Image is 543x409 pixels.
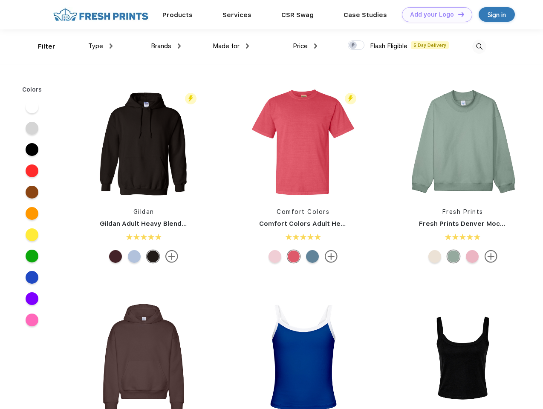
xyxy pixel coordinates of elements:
[38,42,55,52] div: Filter
[406,86,520,199] img: func=resize&h=266
[88,42,103,50] span: Type
[110,43,113,49] img: dropdown.png
[314,43,317,49] img: dropdown.png
[442,208,483,215] a: Fresh Prints
[246,43,249,49] img: dropdown.png
[109,250,122,263] div: Ht Sp Drk Maroon
[246,86,360,199] img: func=resize&h=266
[485,250,497,263] img: more.svg
[185,93,196,104] img: flash_active_toggle.svg
[370,42,407,50] span: Flash Eligible
[259,220,399,228] a: Comfort Colors Adult Heavyweight T-Shirt
[345,93,356,104] img: flash_active_toggle.svg
[16,85,49,94] div: Colors
[479,7,515,22] a: Sign in
[165,250,178,263] img: more.svg
[277,208,329,215] a: Comfort Colors
[447,250,460,263] div: Sage Green
[325,250,338,263] img: more.svg
[466,250,479,263] div: Pink
[213,42,240,50] span: Made for
[472,40,486,54] img: desktop_search.svg
[147,250,159,263] div: Dark Chocolate
[458,12,464,17] img: DT
[410,11,454,18] div: Add your Logo
[162,11,193,19] a: Products
[488,10,506,20] div: Sign in
[128,250,141,263] div: Light Blue
[306,250,319,263] div: Ice Blue
[100,220,286,228] a: Gildan Adult Heavy Blend 8 Oz. 50/50 Hooded Sweatshirt
[87,86,200,199] img: func=resize&h=266
[287,250,300,263] div: Watermelon
[293,42,308,50] span: Price
[178,43,181,49] img: dropdown.png
[428,250,441,263] div: Buttermilk
[151,42,171,50] span: Brands
[133,208,154,215] a: Gildan
[269,250,281,263] div: Blossom
[51,7,151,22] img: fo%20logo%202.webp
[411,41,449,49] span: 5 Day Delivery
